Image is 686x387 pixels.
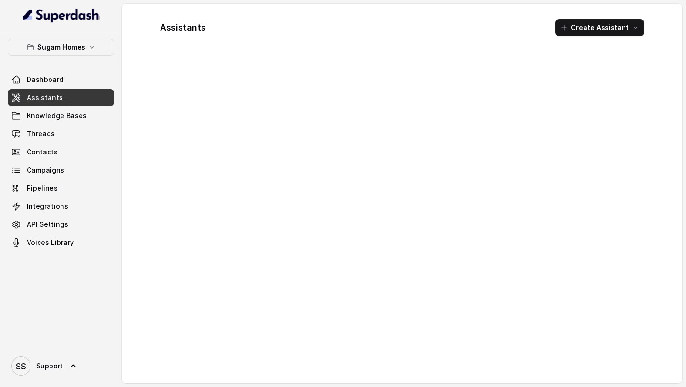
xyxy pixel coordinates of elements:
[27,183,58,193] span: Pipelines
[555,19,644,36] button: Create Assistant
[27,238,74,247] span: Voices Library
[8,180,114,197] a: Pipelines
[27,165,64,175] span: Campaigns
[8,39,114,56] button: Sugam Homes
[23,8,100,23] img: light.svg
[8,198,114,215] a: Integrations
[8,107,114,124] a: Knowledge Bases
[36,361,63,371] span: Support
[27,202,68,211] span: Integrations
[160,20,206,35] h1: Assistants
[27,93,63,102] span: Assistants
[16,361,26,371] text: SS
[8,143,114,161] a: Contacts
[8,353,114,379] a: Support
[27,147,58,157] span: Contacts
[8,234,114,251] a: Voices Library
[8,216,114,233] a: API Settings
[27,129,55,139] span: Threads
[27,111,87,121] span: Knowledge Bases
[8,162,114,179] a: Campaigns
[27,75,63,84] span: Dashboard
[27,220,68,229] span: API Settings
[8,125,114,143] a: Threads
[8,89,114,106] a: Assistants
[37,41,85,53] p: Sugam Homes
[8,71,114,88] a: Dashboard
